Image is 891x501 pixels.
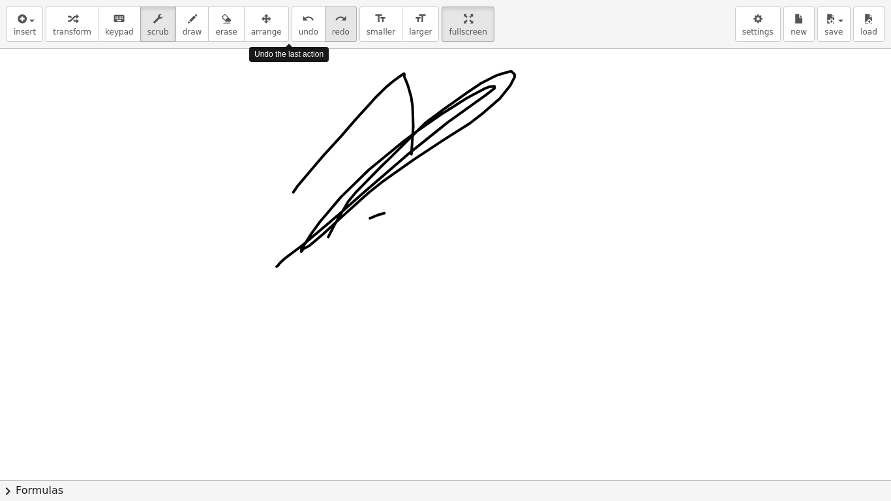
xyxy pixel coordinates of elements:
[249,47,329,62] div: Undo the last action
[215,27,237,37] span: erase
[414,11,427,27] i: format_size
[299,27,318,37] span: undo
[7,7,43,42] button: insert
[449,27,487,37] span: fullscreen
[251,27,282,37] span: arrange
[824,27,843,37] span: save
[853,7,884,42] button: load
[367,27,395,37] span: smaller
[302,11,314,27] i: undo
[98,7,141,42] button: keyboardkeypad
[183,27,202,37] span: draw
[244,7,289,42] button: arrange
[147,27,169,37] span: scrub
[442,7,494,42] button: fullscreen
[208,7,244,42] button: erase
[817,7,851,42] button: save
[402,7,439,42] button: format_sizelarger
[53,27,91,37] span: transform
[742,27,774,37] span: settings
[292,7,325,42] button: undoundo
[105,27,134,37] span: keypad
[332,27,350,37] span: redo
[113,11,125,27] i: keyboard
[735,7,781,42] button: settings
[325,7,357,42] button: redoredo
[791,27,807,37] span: new
[140,7,176,42] button: scrub
[335,11,347,27] i: redo
[409,27,432,37] span: larger
[783,7,815,42] button: new
[860,27,877,37] span: load
[175,7,209,42] button: draw
[359,7,402,42] button: format_sizesmaller
[374,11,387,27] i: format_size
[14,27,36,37] span: insert
[46,7,98,42] button: transform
